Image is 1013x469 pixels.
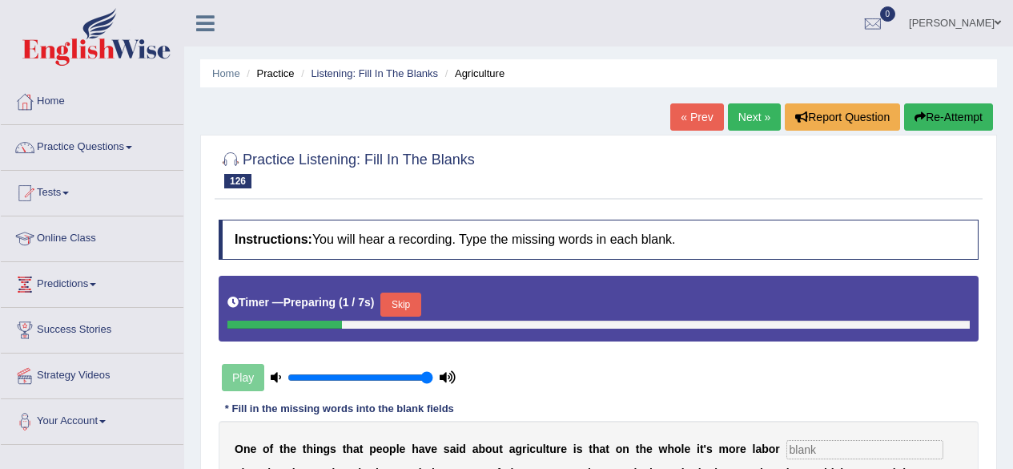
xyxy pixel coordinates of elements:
[353,443,360,455] b: a
[718,443,728,455] b: m
[549,443,557,455] b: u
[700,443,704,455] b: t
[330,443,336,455] b: s
[227,297,374,309] h5: Timer —
[561,443,567,455] b: e
[339,296,343,309] b: (
[577,443,583,455] b: s
[219,148,475,188] h2: Practice Listening: Fill In The Blanks
[485,443,492,455] b: o
[283,443,291,455] b: h
[419,443,425,455] b: a
[704,443,706,455] b: '
[1,125,183,165] a: Practice Questions
[371,296,375,309] b: )
[616,443,623,455] b: o
[536,443,543,455] b: u
[515,443,522,455] b: g
[1,262,183,302] a: Predictions
[646,443,653,455] b: e
[343,296,371,309] b: 1 / 7s
[250,443,256,455] b: e
[636,443,640,455] b: t
[263,443,270,455] b: o
[762,443,769,455] b: b
[557,443,561,455] b: r
[728,103,781,131] a: Next »
[313,443,316,455] b: i
[670,103,723,131] a: « Prev
[600,443,606,455] b: a
[243,443,251,455] b: n
[526,443,529,455] b: i
[212,67,240,79] a: Home
[684,443,690,455] b: e
[509,443,516,455] b: a
[450,443,456,455] b: a
[755,443,762,455] b: a
[412,443,419,455] b: h
[316,443,324,455] b: n
[235,232,312,246] b: Instructions:
[431,443,437,455] b: e
[380,293,420,317] button: Skip
[424,443,431,455] b: v
[303,443,307,455] b: t
[290,443,296,455] b: e
[219,402,460,417] div: * Fill in the missing words into the blank fields
[573,443,577,455] b: i
[1,171,183,211] a: Tests
[1,216,183,257] a: Online Class
[472,443,479,455] b: a
[775,443,779,455] b: r
[444,443,450,455] b: s
[674,443,681,455] b: o
[279,443,283,455] b: t
[729,443,736,455] b: o
[492,443,500,455] b: u
[283,296,336,309] b: Preparing
[307,443,314,455] b: h
[589,443,593,455] b: t
[529,443,536,455] b: c
[1,354,183,394] a: Strategy Videos
[639,443,646,455] b: h
[383,443,390,455] b: o
[243,66,294,81] li: Practice
[1,308,183,348] a: Success Stories
[706,443,713,455] b: s
[786,440,943,459] input: blank
[667,443,674,455] b: h
[499,443,503,455] b: t
[659,443,668,455] b: w
[1,79,183,119] a: Home
[235,443,243,455] b: O
[753,443,756,455] b: l
[346,443,353,455] b: h
[681,443,685,455] b: l
[400,443,406,455] b: e
[543,443,546,455] b: l
[376,443,383,455] b: e
[605,443,609,455] b: t
[593,443,600,455] b: h
[369,443,376,455] b: p
[478,443,485,455] b: b
[697,443,700,455] b: i
[396,443,400,455] b: l
[343,443,347,455] b: t
[1,399,183,439] a: Your Account
[736,443,740,455] b: r
[904,103,993,131] button: Re-Attempt
[219,220,979,260] h4: You will hear a recording. Type the missing words in each blank.
[389,443,396,455] b: p
[270,443,274,455] b: f
[360,443,364,455] b: t
[324,443,331,455] b: g
[880,6,896,22] span: 0
[769,443,776,455] b: o
[459,443,466,455] b: d
[224,174,251,188] span: 126
[522,443,526,455] b: r
[441,66,504,81] li: Agriculture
